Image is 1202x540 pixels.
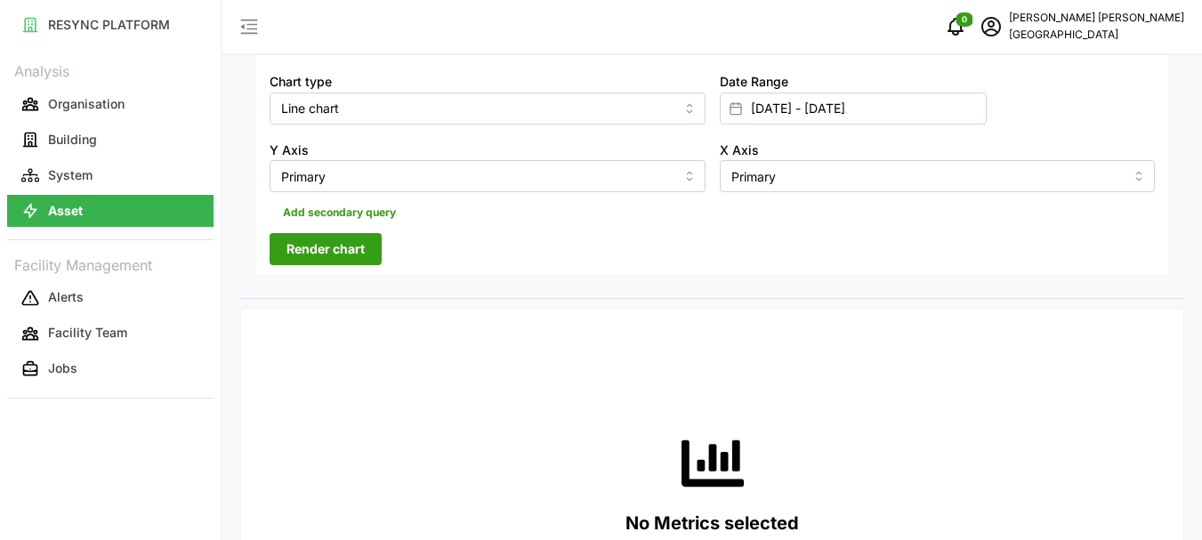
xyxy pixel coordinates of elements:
[7,316,214,351] a: Facility Team
[7,282,214,314] button: Alerts
[7,193,214,229] a: Asset
[938,9,973,44] button: notifications
[7,353,214,385] button: Jobs
[7,157,214,193] a: System
[973,9,1009,44] button: schedule
[270,141,309,160] label: Y Axis
[7,351,214,387] a: Jobs
[7,88,214,120] button: Organisation
[720,160,1156,192] input: Select X axis
[48,202,83,220] p: Asset
[48,324,127,342] p: Facility Team
[720,72,788,92] label: Date Range
[48,95,125,113] p: Organisation
[286,234,365,264] span: Render chart
[7,159,214,191] button: System
[7,195,214,227] button: Asset
[48,166,93,184] p: System
[7,124,214,156] button: Building
[48,288,84,306] p: Alerts
[720,141,759,160] label: X Axis
[625,509,799,538] p: No Metrics selected
[48,131,97,149] p: Building
[7,318,214,350] button: Facility Team
[962,13,967,26] span: 0
[270,93,706,125] input: Select chart type
[48,359,77,377] p: Jobs
[7,86,214,122] a: Organisation
[48,16,170,34] p: RESYNC PLATFORM
[7,122,214,157] a: Building
[1009,27,1184,44] p: [GEOGRAPHIC_DATA]
[270,233,382,265] button: Render chart
[720,93,987,125] input: Select date range
[7,57,214,83] p: Analysis
[270,160,706,192] input: Select Y axis
[7,280,214,316] a: Alerts
[283,200,396,225] span: Add secondary query
[7,9,214,41] button: RESYNC PLATFORM
[7,251,214,277] p: Facility Management
[270,199,409,226] button: Add secondary query
[270,72,332,92] label: Chart type
[7,7,214,43] a: RESYNC PLATFORM
[1009,10,1184,27] p: [PERSON_NAME] [PERSON_NAME]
